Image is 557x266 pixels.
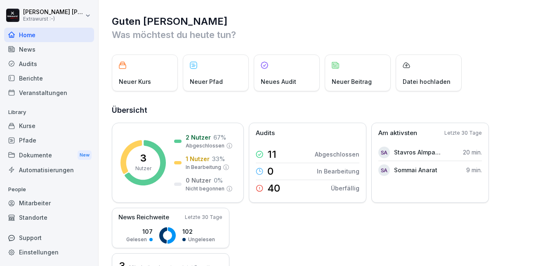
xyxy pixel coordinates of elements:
[331,184,359,192] p: Überfällig
[267,166,274,176] p: 0
[4,230,94,245] div: Support
[186,142,224,150] p: Abgeschlossen
[267,150,276,159] p: 11
[4,57,94,71] a: Audits
[4,245,94,259] a: Einstellungen
[135,165,151,172] p: Nutzer
[112,28,545,41] p: Was möchtest du heute tun?
[394,166,437,174] p: Sommai Anarat
[112,15,545,28] h1: Guten [PERSON_NAME]
[140,153,146,163] p: 3
[261,77,296,86] p: Neues Audit
[214,176,223,185] p: 0 %
[466,166,482,174] p: 9 min.
[4,119,94,133] a: Kurse
[4,196,94,210] a: Mitarbeiter
[394,148,441,157] p: Stavros Almpanis
[4,147,94,163] div: Dokumente
[119,77,151,86] p: Neuer Kurs
[463,148,482,157] p: 20 min.
[4,133,94,147] a: Pfade
[118,213,169,222] p: News Reichweite
[4,42,94,57] a: News
[4,85,94,100] a: Veranstaltungen
[186,164,221,171] p: In Bearbeitung
[4,71,94,85] a: Berichte
[126,227,153,236] p: 107
[444,129,482,137] p: Letzte 30 Tage
[23,16,83,22] p: Extrawurst :-)
[403,77,451,86] p: Datei hochladen
[186,133,211,142] p: 2 Nutzer
[256,128,275,138] p: Audits
[78,150,92,160] div: New
[378,128,417,138] p: Am aktivsten
[182,227,215,236] p: 102
[378,147,390,158] div: SA
[4,147,94,163] a: DokumenteNew
[185,214,222,221] p: Letzte 30 Tage
[332,77,372,86] p: Neuer Beitrag
[4,106,94,119] p: Library
[188,236,215,243] p: Ungelesen
[212,154,225,163] p: 33 %
[126,236,147,243] p: Gelesen
[190,77,223,86] p: Neuer Pfad
[186,154,210,163] p: 1 Nutzer
[315,150,359,159] p: Abgeschlossen
[4,210,94,225] a: Standorte
[4,28,94,42] a: Home
[213,133,226,142] p: 67 %
[317,167,359,176] p: In Bearbeitung
[4,163,94,177] a: Automatisierungen
[378,164,390,176] div: SA
[186,185,224,192] p: Nicht begonnen
[4,183,94,196] p: People
[23,9,83,16] p: [PERSON_NAME] [PERSON_NAME]
[186,176,211,185] p: 0 Nutzer
[112,104,545,116] h2: Übersicht
[267,183,280,193] p: 40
